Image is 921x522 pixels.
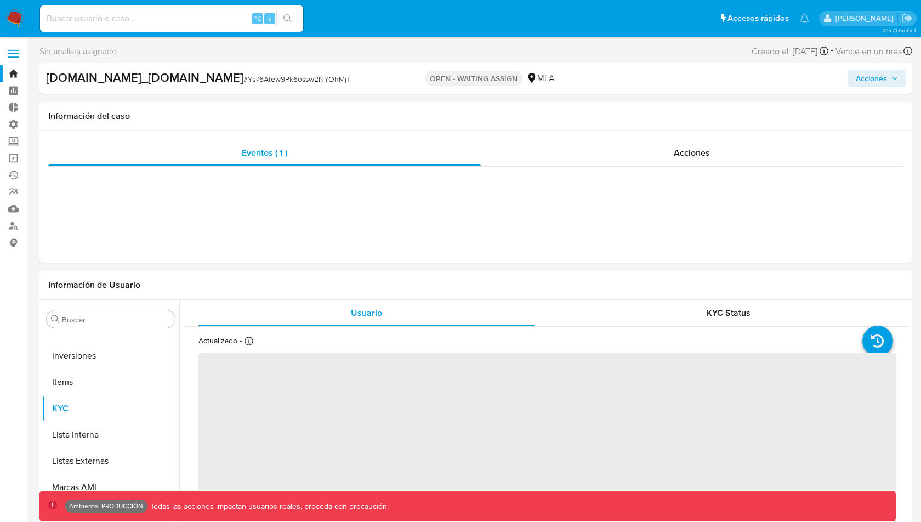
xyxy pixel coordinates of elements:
h1: Información de Usuario [48,280,140,291]
p: Todas las acciones impactan usuarios reales, proceda con precaución. [147,501,389,512]
span: ⌥ [253,13,261,24]
button: search-icon [276,11,299,26]
span: # Ys76Atew9Pk6ossw2NYOhMjT [243,73,350,84]
span: Accesos rápidos [727,13,789,24]
button: Marcas AML [42,474,179,501]
span: s [268,13,271,24]
span: KYC Status [707,307,751,319]
div: MLA [526,72,554,84]
span: ‌ [198,353,896,490]
span: Vence en un mes [835,46,902,58]
p: Actualizado - [198,336,242,346]
button: Buscar [51,315,60,324]
input: Buscar [62,315,170,325]
button: Items [42,369,179,395]
p: OPEN - WAITING ASSIGN [425,71,522,86]
p: ramiro.carbonell@mercadolibre.com.co [835,13,897,24]
b: [DOMAIN_NAME]_[DOMAIN_NAME] [46,69,243,86]
span: - [831,44,833,59]
button: Inversiones [42,343,179,369]
a: Notificaciones [800,14,809,23]
span: Acciones [856,70,887,87]
span: Acciones [674,146,710,159]
button: Listas Externas [42,448,179,474]
div: Creado el: [DATE] [752,44,828,59]
a: Salir [901,13,913,24]
button: KYC [42,395,179,422]
p: Ambiente: PRODUCCIÓN [69,504,143,508]
button: Lista Interna [42,422,179,448]
span: Usuario [351,307,382,319]
span: Eventos ( 1 ) [242,146,287,159]
span: Sin analista asignado [39,46,117,58]
button: Acciones [848,70,906,87]
input: Buscar usuario o caso... [40,12,303,26]
h1: Información del caso [48,111,903,122]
